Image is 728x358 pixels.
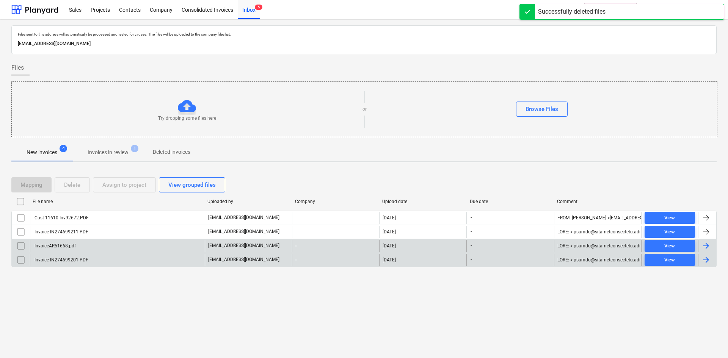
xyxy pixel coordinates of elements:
iframe: Chat Widget [690,322,728,358]
div: - [292,240,379,252]
div: View [664,256,675,264]
span: - [470,256,473,263]
div: [DATE] [383,229,396,234]
p: [EMAIL_ADDRESS][DOMAIN_NAME] [208,242,279,249]
button: View grouped files [159,177,225,192]
span: 1 [131,145,138,152]
div: File name [33,199,201,204]
div: Upload date [382,199,464,204]
p: Deleted invoices [153,148,190,156]
div: View [664,228,675,236]
span: - [470,242,473,249]
div: Company [295,199,377,204]
span: Files [11,63,24,72]
div: View [664,242,675,250]
p: or [362,106,367,113]
div: [DATE] [383,257,396,263]
div: Due date [470,199,551,204]
div: Try dropping some files hereorBrowse Files [11,81,717,137]
div: Cust 11610 Inv92672.PDF [33,215,89,220]
div: View [664,214,675,222]
div: Comment [557,199,639,204]
div: [DATE] [383,243,396,249]
div: View grouped files [168,180,216,190]
button: View [645,254,695,266]
div: - [292,212,379,224]
span: 5 [255,5,262,10]
div: InvoiceAR51668.pdf [33,243,76,249]
p: [EMAIL_ADDRESS][DOMAIN_NAME] [208,228,279,235]
div: Successfully deleted files [538,7,606,16]
div: Invoice IN274699201.PDF [33,257,88,263]
p: New invoices [27,149,57,156]
button: View [645,226,695,238]
button: View [645,212,695,224]
p: Files sent to this address will automatically be processed and tested for viruses. The files will... [18,32,710,37]
button: View [645,240,695,252]
span: - [470,214,473,221]
div: [DATE] [383,215,396,220]
div: - [292,254,379,266]
div: Browse Files [526,104,558,114]
p: Invoices in review [88,149,129,156]
span: 4 [60,145,67,152]
p: [EMAIL_ADDRESS][DOMAIN_NAME] [208,214,279,221]
button: Browse Files [516,102,568,117]
div: - [292,226,379,238]
span: - [470,228,473,235]
div: Invoice IN274699211.PDF [33,229,88,234]
div: Uploaded by [207,199,289,204]
p: [EMAIL_ADDRESS][DOMAIN_NAME] [208,256,279,263]
p: [EMAIL_ADDRESS][DOMAIN_NAME] [18,40,710,48]
p: Try dropping some files here [158,115,216,122]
